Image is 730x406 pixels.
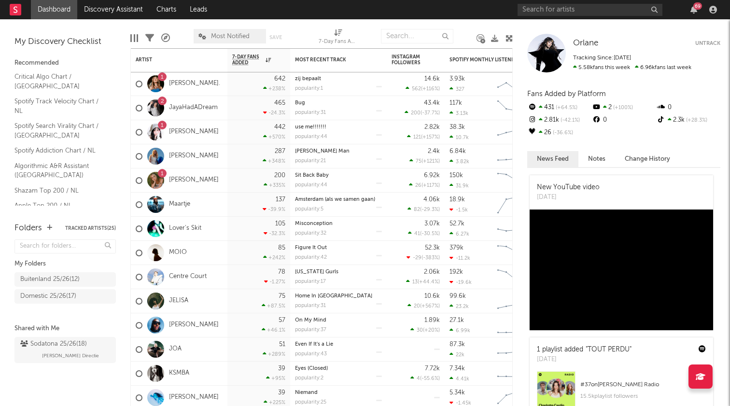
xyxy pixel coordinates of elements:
[319,36,357,48] div: 7-Day Fans Added (7-Day Fans Added)
[169,273,207,281] a: Centre Court
[407,206,440,212] div: ( )
[20,274,80,285] div: Buitenland 25/26 ( 12 )
[263,134,285,140] div: +570 %
[406,279,440,285] div: ( )
[573,55,631,61] span: Tracking Since: [DATE]
[295,231,326,236] div: popularity: 32
[169,152,219,160] a: [PERSON_NAME]
[14,185,106,196] a: Shazam Top 200 / NL
[295,76,321,82] a: zij bepaalt
[449,124,465,130] div: 38.3k
[14,289,116,304] a: Domestic 25/26(17)
[274,100,285,106] div: 465
[279,317,285,323] div: 57
[573,65,691,70] span: 6.96k fans last week
[295,245,382,251] div: Figure It Out
[586,346,632,353] a: "TOUT PERDU"
[295,294,372,299] a: Home In [GEOGRAPHIC_DATA]
[295,269,382,275] div: California Gurls
[14,121,106,140] a: Spotify Search Virality Chart / [GEOGRAPHIC_DATA]
[295,158,326,164] div: popularity: 21
[414,207,420,212] span: 82
[421,207,438,212] span: -29.3 %
[264,279,285,285] div: -1.27 %
[493,120,536,144] svg: Chart title
[279,293,285,299] div: 75
[493,289,536,313] svg: Chart title
[295,376,323,381] div: popularity: 2
[554,105,577,111] span: +64.5 %
[275,221,285,227] div: 105
[449,351,464,358] div: 22k
[169,345,182,353] a: JOA
[425,365,440,372] div: 7.72k
[449,245,463,251] div: 379k
[130,24,138,52] div: Edit Columns
[14,57,116,69] div: Recommended
[413,255,421,261] span: -29
[423,159,438,164] span: +121 %
[551,130,573,136] span: -36.6 %
[449,231,469,237] div: 6.27k
[211,33,250,40] span: Most Notified
[537,182,600,193] div: New YouTube video
[14,71,106,91] a: Critical Algo Chart / [GEOGRAPHIC_DATA]
[417,376,420,381] span: 4
[319,24,357,52] div: 7-Day Fans Added (7-Day Fans Added)
[295,173,382,178] div: Sit Back Baby
[295,110,326,115] div: popularity: 31
[295,86,323,91] div: popularity: 1
[295,351,327,357] div: popularity: 43
[145,24,154,52] div: Filters
[424,100,440,106] div: 43.4k
[295,173,329,178] a: Sit Back Baby
[295,149,350,154] a: [PERSON_NAME] Man
[295,342,333,347] a: Even If It's a Lie
[449,365,465,372] div: 7.34k
[449,327,470,334] div: 6.99k
[275,148,285,154] div: 287
[274,76,285,82] div: 642
[414,304,420,309] span: 20
[381,29,453,43] input: Search...
[449,207,468,213] div: -1.5k
[527,90,606,98] span: Fans Added by Platform
[20,291,76,302] div: Domestic 25/26 ( 17 )
[573,39,598,48] a: Orlane
[493,337,536,362] svg: Chart title
[573,39,598,47] span: Orlane
[266,375,285,381] div: +95 %
[416,159,421,164] span: 75
[276,196,285,203] div: 137
[295,197,375,202] a: Amsterdam (als we samen gaan)
[295,400,326,405] div: popularity: 25
[405,110,440,116] div: ( )
[295,342,382,347] div: Even If It's a Lie
[295,207,323,212] div: popularity: 5
[264,399,285,406] div: +225 %
[612,105,633,111] span: +100 %
[14,145,106,156] a: Spotify Addiction Chart / NL
[65,226,116,231] button: Tracked Artists(25)
[422,135,438,140] span: +157 %
[410,375,440,381] div: ( )
[449,376,469,382] div: 4.41k
[42,350,99,362] span: [PERSON_NAME] Directie
[493,217,536,241] svg: Chart title
[695,39,720,48] button: Untrack
[449,279,472,285] div: -19.6k
[527,114,591,126] div: 2.81k
[424,317,440,323] div: 1.89k
[493,241,536,265] svg: Chart title
[493,72,536,96] svg: Chart title
[407,254,440,261] div: ( )
[269,35,282,40] button: Save
[449,196,465,203] div: 18.9k
[424,269,440,275] div: 2.06k
[424,221,440,227] div: 3.07k
[263,206,285,212] div: -39.9 %
[20,338,87,350] div: Sodatona 25/26 ( 18 )
[449,110,468,116] div: 3.13k
[449,293,466,299] div: 99.6k
[14,200,106,211] a: Apple Top 200 / NL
